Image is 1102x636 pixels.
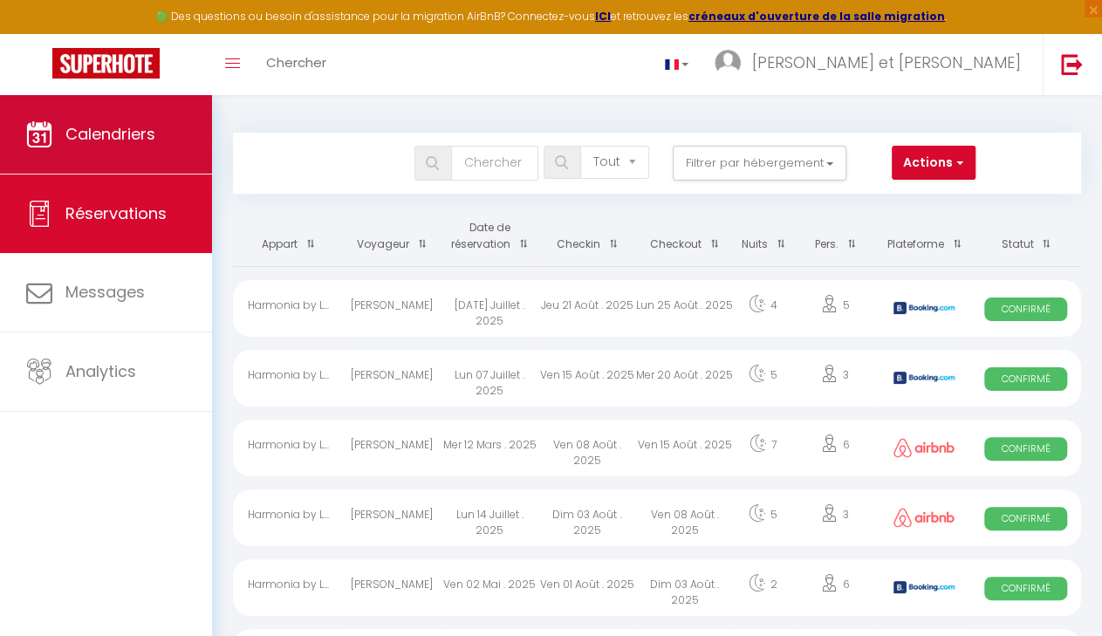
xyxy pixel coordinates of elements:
span: [PERSON_NAME] et [PERSON_NAME] [752,51,1021,73]
th: Sort by checkout [636,207,734,266]
a: Chercher [253,34,339,95]
span: Calendriers [65,123,155,145]
th: Sort by checkin [538,207,636,266]
img: logout [1061,53,1083,75]
img: ... [715,50,741,76]
th: Sort by channel [878,207,971,266]
button: Actions [892,146,975,181]
th: Sort by people [793,207,878,266]
th: Sort by nights [734,207,793,266]
span: Messages [65,281,145,303]
button: Ouvrir le widget de chat LiveChat [14,7,66,59]
span: Analytics [65,360,136,382]
button: Filtrer par hébergement [673,146,847,181]
input: Chercher [451,146,538,181]
th: Sort by rentals [233,207,343,266]
th: Sort by status [971,207,1081,266]
th: Sort by guest [343,207,441,266]
img: Super Booking [52,48,160,79]
a: créneaux d'ouverture de la salle migration [688,9,945,24]
span: Chercher [266,53,326,72]
th: Sort by booking date [441,207,538,266]
a: ICI [595,9,611,24]
span: Réservations [65,202,167,224]
a: ... [PERSON_NAME] et [PERSON_NAME] [702,34,1043,95]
